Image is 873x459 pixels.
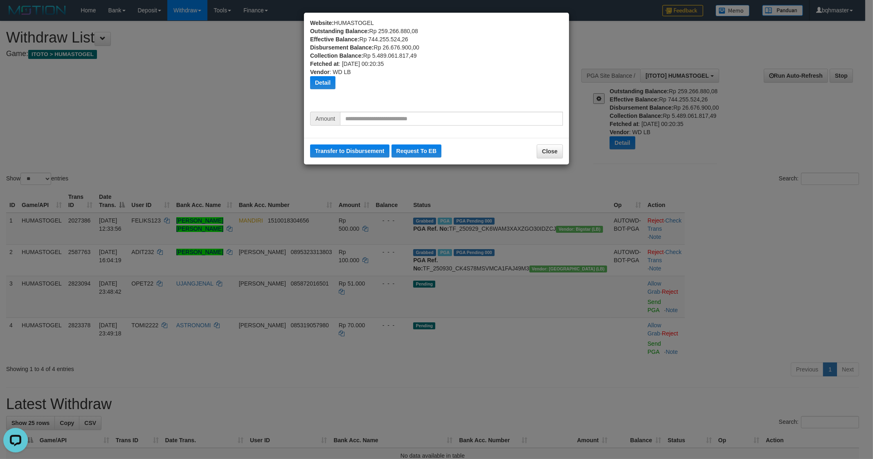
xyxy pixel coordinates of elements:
b: Outstanding Balance: [310,28,369,34]
button: Transfer to Disbursement [310,144,389,157]
div: HUMASTOGEL Rp 259.266.880,08 Rp 744.255.524,26 Rp 26.676.900,00 Rp 5.489.061.817,49 : [DATE] 00:2... [310,19,563,112]
b: Disbursement Balance: [310,44,374,51]
b: Website: [310,20,334,26]
button: Close [537,144,563,158]
b: Effective Balance: [310,36,360,43]
b: Fetched at [310,61,339,67]
button: Detail [310,76,335,89]
b: Collection Balance: [310,52,363,59]
button: Open LiveChat chat widget [3,3,28,28]
button: Request To EB [391,144,442,157]
span: Amount [310,112,340,126]
b: Vendor [310,69,329,75]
